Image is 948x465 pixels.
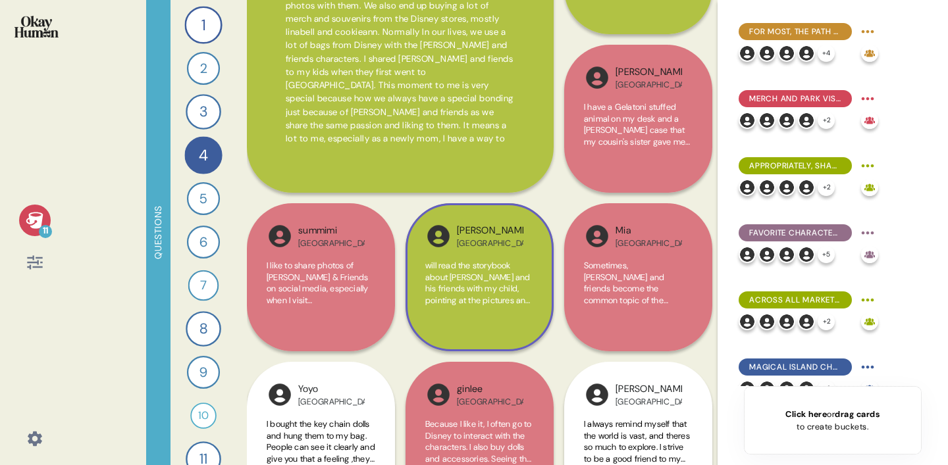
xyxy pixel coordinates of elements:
[739,45,756,62] img: l1ibTKarBSWXLOhlfT5LxFP+OttMJpPJZDKZTCbz9PgHEggSPYjZSwEAAAAASUVORK5CYII=
[785,408,827,420] span: Click here
[758,380,776,397] img: l1ibTKarBSWXLOhlfT5LxFP+OttMJpPJZDKZTCbz9PgHEggSPYjZSwEAAAAASUVORK5CYII=
[749,361,841,373] span: Magical Island choices showed slight differences by market for the other 5 characters.
[758,179,776,196] img: l1ibTKarBSWXLOhlfT5LxFP+OttMJpPJZDKZTCbz9PgHEggSPYjZSwEAAAAASUVORK5CYII=
[818,313,835,330] div: + 2
[749,93,841,105] span: Merch and park visits are the key ways fans find both intrinsic & extrinsic value.
[798,179,815,196] img: l1ibTKarBSWXLOhlfT5LxFP+OttMJpPJZDKZTCbz9PgHEggSPYjZSwEAAAAASUVORK5CYII=
[778,112,795,129] img: l1ibTKarBSWXLOhlfT5LxFP+OttMJpPJZDKZTCbz9PgHEggSPYjZSwEAAAAASUVORK5CYII=
[616,80,682,90] div: [GEOGRAPHIC_DATA]
[778,246,795,263] img: l1ibTKarBSWXLOhlfT5LxFP+OttMJpPJZDKZTCbz9PgHEggSPYjZSwEAAAAASUVORK5CYII=
[739,246,756,263] img: l1ibTKarBSWXLOhlfT5LxFP+OttMJpPJZDKZTCbz9PgHEggSPYjZSwEAAAAASUVORK5CYII=
[798,112,815,129] img: l1ibTKarBSWXLOhlfT5LxFP+OttMJpPJZDKZTCbz9PgHEggSPYjZSwEAAAAASUVORK5CYII=
[798,246,815,263] img: l1ibTKarBSWXLOhlfT5LxFP+OttMJpPJZDKZTCbz9PgHEggSPYjZSwEAAAAASUVORK5CYII=
[187,226,220,258] div: 6
[835,408,880,420] span: drag cards
[818,380,835,397] div: + 2
[616,397,682,407] div: [GEOGRAPHIC_DATA]
[758,313,776,330] img: l1ibTKarBSWXLOhlfT5LxFP+OttMJpPJZDKZTCbz9PgHEggSPYjZSwEAAAAASUVORK5CYII=
[584,64,610,91] img: l1ibTKarBSWXLOhlfT5LxFP+OttMJpPJZDKZTCbz9PgHEggSPYjZSwEAAAAASUVORK5CYII=
[749,227,841,239] span: Favorite characters certainly inform [PERSON_NAME] purchases, but fans' loyalty is far from exclu...
[739,380,756,397] img: l1ibTKarBSWXLOhlfT5LxFP+OttMJpPJZDKZTCbz9PgHEggSPYjZSwEAAAAASUVORK5CYII=
[818,45,835,62] div: + 4
[267,381,293,408] img: l1ibTKarBSWXLOhlfT5LxFP+OttMJpPJZDKZTCbz9PgHEggSPYjZSwEAAAAASUVORK5CYII=
[798,380,815,397] img: l1ibTKarBSWXLOhlfT5LxFP+OttMJpPJZDKZTCbz9PgHEggSPYjZSwEAAAAASUVORK5CYII=
[818,246,835,263] div: + 5
[457,224,523,238] div: [PERSON_NAME]
[190,403,217,429] div: 10
[616,224,682,238] div: Mia
[785,408,880,433] div: or to create buckets.
[584,260,693,363] span: Sometimes, [PERSON_NAME] and friends become the common topic of the conversation between my frien...
[187,52,220,85] div: 2
[739,179,756,196] img: l1ibTKarBSWXLOhlfT5LxFP+OttMJpPJZDKZTCbz9PgHEggSPYjZSwEAAAAASUVORK5CYII=
[457,238,523,249] div: [GEOGRAPHIC_DATA]
[188,270,219,301] div: 7
[184,136,222,174] div: 4
[425,223,452,249] img: l1ibTKarBSWXLOhlfT5LxFP+OttMJpPJZDKZTCbz9PgHEggSPYjZSwEAAAAASUVORK5CYII=
[749,294,841,306] span: Across all markets, [PERSON_NAME] & [PERSON_NAME] were popular, comforting "Magic Island" charact...
[425,260,531,456] span: will read the storybook about [PERSON_NAME] and his friends with my child, pointing at the pictur...
[749,160,841,172] span: Appropriately, sharing D&F with children is a core function of the franchise for moms.
[739,313,756,330] img: l1ibTKarBSWXLOhlfT5LxFP+OttMJpPJZDKZTCbz9PgHEggSPYjZSwEAAAAASUVORK5CYII=
[298,397,365,407] div: [GEOGRAPHIC_DATA]
[818,179,835,196] div: + 2
[584,101,691,216] span: I have a Gelatoni stuffed animal on my desk and a [PERSON_NAME] case that my cousin's sister gave...
[584,223,610,249] img: l1ibTKarBSWXLOhlfT5LxFP+OttMJpPJZDKZTCbz9PgHEggSPYjZSwEAAAAASUVORK5CYII=
[778,313,795,330] img: l1ibTKarBSWXLOhlfT5LxFP+OttMJpPJZDKZTCbz9PgHEggSPYjZSwEAAAAASUVORK5CYII=
[616,65,682,80] div: [PERSON_NAME]
[186,94,221,130] div: 3
[818,112,835,129] div: + 2
[758,246,776,263] img: l1ibTKarBSWXLOhlfT5LxFP+OttMJpPJZDKZTCbz9PgHEggSPYjZSwEAAAAASUVORK5CYII=
[39,225,52,238] div: 11
[778,45,795,62] img: l1ibTKarBSWXLOhlfT5LxFP+OttMJpPJZDKZTCbz9PgHEggSPYjZSwEAAAAASUVORK5CYII=
[186,311,221,347] div: 8
[298,382,365,397] div: Yoyo
[758,112,776,129] img: l1ibTKarBSWXLOhlfT5LxFP+OttMJpPJZDKZTCbz9PgHEggSPYjZSwEAAAAASUVORK5CYII=
[758,45,776,62] img: l1ibTKarBSWXLOhlfT5LxFP+OttMJpPJZDKZTCbz9PgHEggSPYjZSwEAAAAASUVORK5CYII=
[798,45,815,62] img: l1ibTKarBSWXLOhlfT5LxFP+OttMJpPJZDKZTCbz9PgHEggSPYjZSwEAAAAASUVORK5CYII=
[584,381,610,408] img: l1ibTKarBSWXLOhlfT5LxFP+OttMJpPJZDKZTCbz9PgHEggSPYjZSwEAAAAASUVORK5CYII=
[739,112,756,129] img: l1ibTKarBSWXLOhlfT5LxFP+OttMJpPJZDKZTCbz9PgHEggSPYjZSwEAAAAASUVORK5CYII=
[778,179,795,196] img: l1ibTKarBSWXLOhlfT5LxFP+OttMJpPJZDKZTCbz9PgHEggSPYjZSwEAAAAASUVORK5CYII=
[14,16,59,37] img: okayhuman.3b1b6348.png
[749,26,841,37] span: For most, the path to [PERSON_NAME] & Friends fanhood begins at the park or with merch.
[616,382,682,397] div: [PERSON_NAME]
[778,380,795,397] img: l1ibTKarBSWXLOhlfT5LxFP+OttMJpPJZDKZTCbz9PgHEggSPYjZSwEAAAAASUVORK5CYII=
[184,6,222,43] div: 1
[187,182,220,215] div: 5
[616,238,682,249] div: [GEOGRAPHIC_DATA]
[187,356,220,389] div: 9
[798,313,815,330] img: l1ibTKarBSWXLOhlfT5LxFP+OttMJpPJZDKZTCbz9PgHEggSPYjZSwEAAAAASUVORK5CYII=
